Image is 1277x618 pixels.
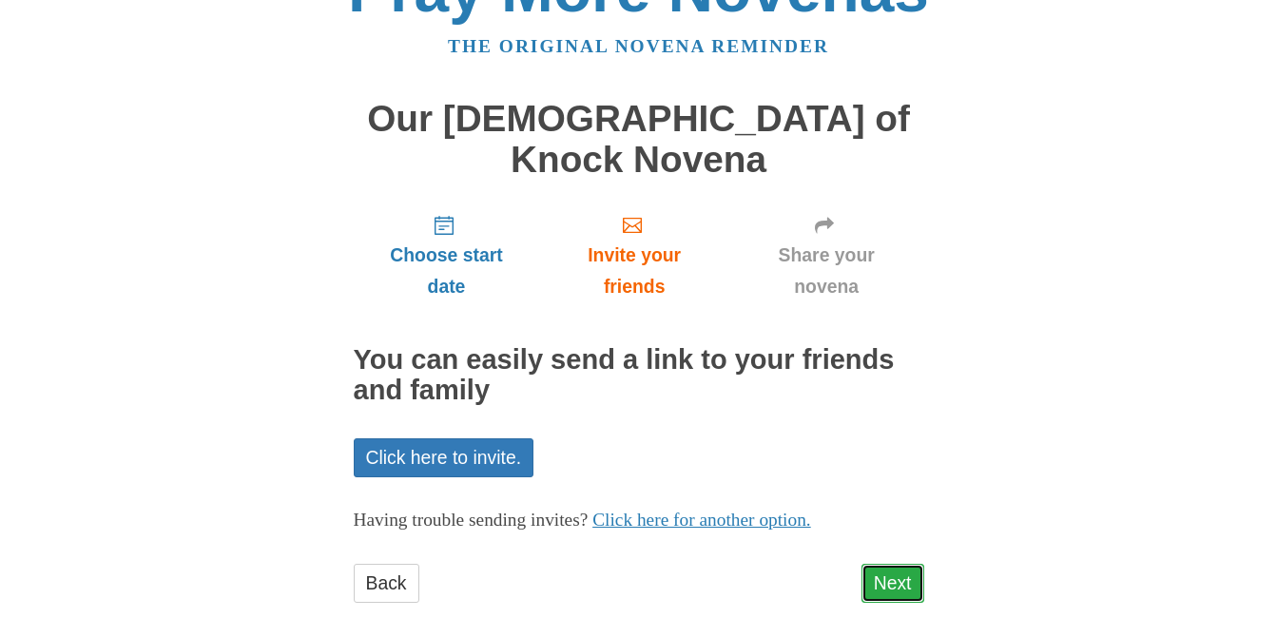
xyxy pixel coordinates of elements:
[354,99,924,180] h1: Our [DEMOGRAPHIC_DATA] of Knock Novena
[354,199,540,312] a: Choose start date
[729,199,924,312] a: Share your novena
[354,345,924,406] h2: You can easily send a link to your friends and family
[558,240,709,302] span: Invite your friends
[354,510,589,530] span: Having trouble sending invites?
[373,240,521,302] span: Choose start date
[861,564,924,603] a: Next
[539,199,728,312] a: Invite your friends
[592,510,811,530] a: Click here for another option.
[354,438,534,477] a: Click here to invite.
[354,564,419,603] a: Back
[748,240,905,302] span: Share your novena
[448,36,829,56] a: The original novena reminder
